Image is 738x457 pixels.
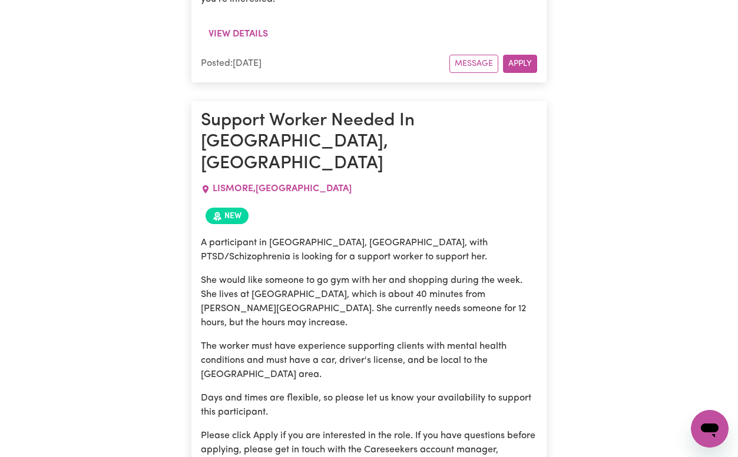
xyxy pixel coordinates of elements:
[213,184,352,194] span: LISMORE , [GEOGRAPHIC_DATA]
[449,55,498,73] button: Message
[691,410,729,448] iframe: Button to launch messaging window
[201,236,537,264] p: A participant in [GEOGRAPHIC_DATA], [GEOGRAPHIC_DATA], with PTSD/Schizophrenia is looking for a s...
[201,339,537,382] p: The worker must have experience supporting clients with mental health conditions and must have a ...
[201,391,537,419] p: Days and times are flexible, so please let us know your availability to support this participant.
[201,111,537,175] h1: Support Worker Needed In [GEOGRAPHIC_DATA], [GEOGRAPHIC_DATA]
[201,23,276,45] button: View details
[206,208,249,224] span: Job posted within the last 30 days
[503,55,537,73] button: Apply for this job
[201,56,449,71] div: Posted: [DATE]
[201,273,537,330] p: She would like someone to go gym with her and shopping during the week. She lives at [GEOGRAPHIC_...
